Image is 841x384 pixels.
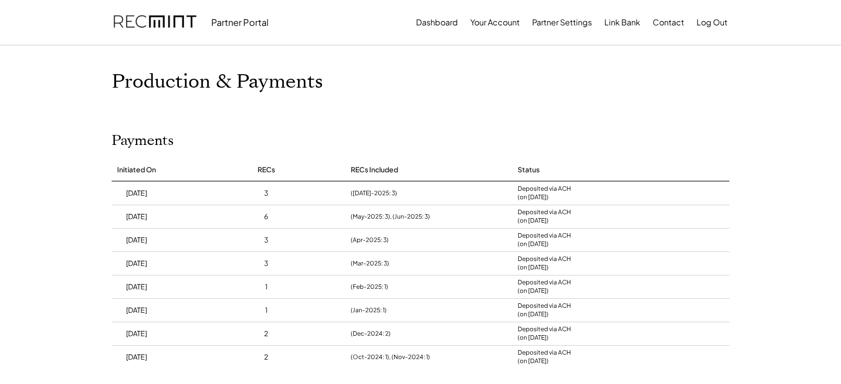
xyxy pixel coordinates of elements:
[416,12,458,32] button: Dashboard
[258,165,275,175] div: RECs
[264,258,269,268] div: 3
[653,12,684,32] button: Contact
[518,232,571,249] div: Deposited via ACH (on [DATE])
[126,212,147,222] div: [DATE]
[518,208,571,225] div: Deposited via ACH (on [DATE])
[351,329,391,338] div: (Dec-2024: 2)
[264,352,268,362] div: 2
[351,189,397,198] div: ([DATE]-2025: 3)
[264,212,268,222] div: 6
[126,305,147,315] div: [DATE]
[351,353,430,362] div: (Oct-2024: 1), (Nov-2024: 1)
[264,329,268,339] div: 2
[604,12,640,32] button: Link Bank
[211,16,269,28] div: Partner Portal
[518,255,571,272] div: Deposited via ACH (on [DATE])
[518,165,540,175] div: Status
[351,212,430,221] div: (May-2025: 3), (Jun-2025: 3)
[697,12,727,32] button: Log Out
[112,70,729,94] h1: Production & Payments
[518,185,571,202] div: Deposited via ACH (on [DATE])
[126,258,147,268] div: [DATE]
[126,282,147,292] div: [DATE]
[264,188,269,198] div: 3
[126,352,147,362] div: [DATE]
[114,5,196,39] img: recmint-logotype%403x.png
[518,349,571,366] div: Deposited via ACH (on [DATE])
[265,305,268,315] div: 1
[351,236,389,245] div: (Apr-2025: 3)
[126,188,147,198] div: [DATE]
[532,12,592,32] button: Partner Settings
[112,132,174,149] h2: Payments
[351,259,389,268] div: (Mar-2025: 3)
[264,235,269,245] div: 3
[518,325,571,342] div: Deposited via ACH (on [DATE])
[351,306,387,315] div: (Jan-2025: 1)
[117,165,156,175] div: Initiated On
[470,12,520,32] button: Your Account
[126,329,147,339] div: [DATE]
[265,282,268,292] div: 1
[518,278,571,295] div: Deposited via ACH (on [DATE])
[126,235,147,245] div: [DATE]
[518,302,571,319] div: Deposited via ACH (on [DATE])
[351,165,398,175] div: RECs Included
[351,282,388,291] div: (Feb-2025: 1)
